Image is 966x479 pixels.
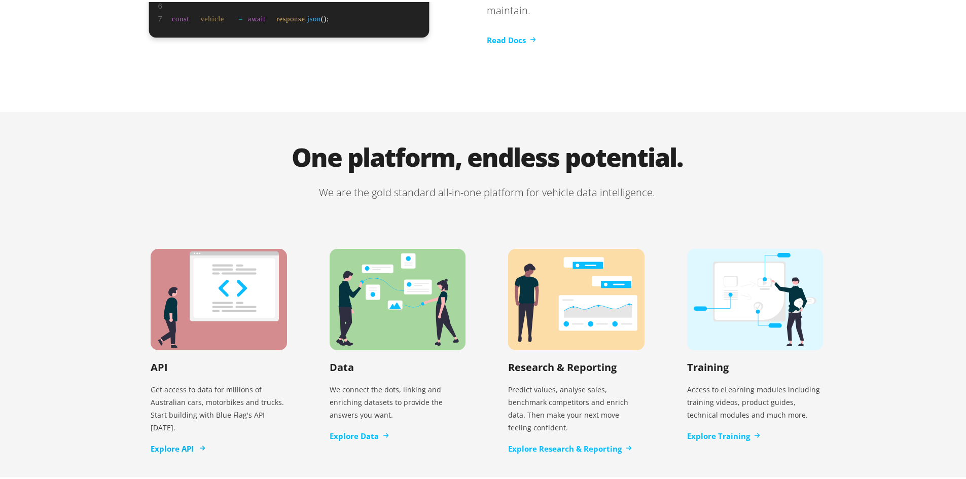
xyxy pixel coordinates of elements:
[248,13,266,21] tspan: await
[508,358,617,372] h2: Research & Reporting
[321,13,329,21] tspan: ();
[129,183,844,198] p: We are the gold standard all-in-one platform for vehicle data intelligence.
[238,13,243,21] tspan: =
[151,377,287,436] p: Get access to data for millions of Australian cars, motorbikes and trucks. Start building with Bl...
[330,377,466,423] p: We connect the dots, linking and enriching datasets to provide the answers you want.
[151,358,168,372] h2: API
[687,428,760,440] a: Explore Training
[305,13,307,21] tspan: .
[330,358,354,372] h2: Data
[158,12,162,21] tspan: 7
[508,441,632,453] a: Explore Research & Reporting
[487,32,536,44] a: Read Docs
[276,13,305,21] tspan: response
[129,142,844,183] h1: One platform, endless potential.
[172,13,189,21] tspan: const
[508,377,645,436] p: Predict values, analyse sales, benchmark competitors and enrich data. Then make your next move fe...
[200,13,224,21] tspan: vehicle
[687,377,824,423] p: Access to eLearning modules including training videos, product guides, technical modules and much...
[687,358,729,372] h2: Training
[151,441,204,453] a: Explore API
[307,13,321,21] tspan: json
[330,428,389,440] a: Explore Data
